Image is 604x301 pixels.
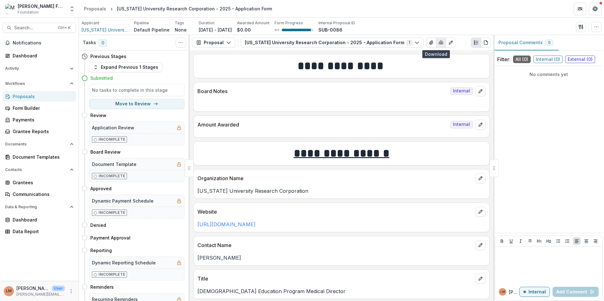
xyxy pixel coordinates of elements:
[18,3,65,9] div: [PERSON_NAME] Foundation
[509,289,519,295] p: [PERSON_NAME]
[90,284,114,290] h4: Reminders
[475,173,486,183] button: edit
[57,24,72,31] div: Ctrl + K
[3,23,76,33] button: Search...
[92,161,136,168] h5: Document Template
[197,287,486,295] p: [DEMOGRAPHIC_DATA] Education Program Medical Director
[16,292,65,297] p: [PERSON_NAME][EMAIL_ADDRESS][PERSON_NAME][DOMAIN_NAME]
[3,126,76,137] a: Grantee Reports
[507,237,515,245] button: Underline
[275,28,279,32] p: 92 %
[528,289,546,295] p: Internal
[82,27,129,33] a: [US_STATE] University Research Corporation
[13,228,71,235] div: Data Report
[565,56,595,63] span: External ( 0 )
[5,4,15,14] img: Milan Puskar Foundation
[14,25,54,31] span: Search...
[3,226,76,237] a: Data Report
[3,177,76,188] a: Grantees
[99,39,107,47] span: 0
[197,187,486,195] p: [US_STATE] University Research Corporation
[481,38,491,48] button: PDF view
[99,173,125,179] p: Incomplete
[67,287,75,295] button: More
[13,179,71,186] div: Grantees
[5,81,67,86] span: Workflows
[526,237,534,245] button: Strike
[176,38,186,48] button: Toggle View Cancelled Tasks
[5,142,67,146] span: Documents
[83,40,96,45] h3: Tasks
[13,154,71,160] div: Document Templates
[3,189,76,199] a: Communications
[90,53,126,60] h4: Previous Stages
[5,205,67,209] span: Data & Reporting
[3,79,76,89] button: Open Workflows
[3,91,76,102] a: Proposals
[90,149,121,155] h4: Board Review
[13,191,71,198] div: Communications
[3,38,76,48] button: Notifications
[90,185,112,192] h4: Approved
[3,202,76,212] button: Open Data & Reporting
[90,234,130,241] h4: Payment Approval
[90,75,113,81] h4: Submitted
[3,50,76,61] a: Dashboard
[197,254,486,262] p: [PERSON_NAME]
[99,137,125,142] p: Incomplete
[475,120,486,130] button: edit
[553,287,599,297] button: Add Comment
[13,116,71,123] div: Payments
[99,272,125,277] p: Incomplete
[517,237,524,245] button: Italicize
[13,40,74,46] span: Notifications
[92,87,182,93] h5: No tasks to complete in this stage
[318,27,342,33] p: SUB-0086
[446,38,456,48] button: Edit as form
[197,208,473,215] p: Website
[192,38,235,48] button: Proposal
[92,124,134,131] h5: Application Review
[89,62,162,72] button: Expand Previous 1 Stages
[497,71,600,78] p: No comments yet
[199,27,232,33] p: [DATE] - [DATE]
[241,38,424,48] button: [US_STATE] University Research Corporation - 2025 - Application Form1
[13,105,71,111] div: Form Builder
[13,128,71,135] div: Grantee Reports
[475,86,486,96] button: edit
[5,66,67,71] span: Activity
[548,40,551,45] span: 0
[513,56,531,63] span: All ( 0 )
[5,168,67,172] span: Contacts
[84,5,106,12] div: Proposals
[13,93,71,100] div: Proposals
[450,87,473,95] span: Internal
[554,237,562,245] button: Bullet List
[90,222,106,228] h4: Denied
[197,87,448,95] p: Board Notes
[318,20,355,26] p: Internal Proposal ID
[533,56,563,63] span: Internal ( 0 )
[199,20,214,26] p: Duration
[82,20,99,26] p: Applicant
[275,20,303,26] p: Form Progress
[90,247,112,254] h4: Reporting
[3,103,76,113] a: Form Builder
[497,56,510,63] p: Filter:
[426,38,436,48] button: View Attached Files
[92,198,154,204] h5: Dynamic Payment Schedule
[134,27,170,33] p: Default Pipeline
[197,275,473,282] p: Title
[52,286,65,291] p: User
[18,9,39,15] span: Foundation
[519,287,550,297] button: Internal
[134,20,149,26] p: Pipeline
[6,289,12,293] div: Lori Maynard
[197,221,256,227] a: [URL][DOMAIN_NAME]
[545,237,553,245] button: Heading 2
[197,174,473,182] p: Organization Name
[3,152,76,162] a: Document Templates
[574,3,586,15] button: Partners
[535,237,543,245] button: Heading 1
